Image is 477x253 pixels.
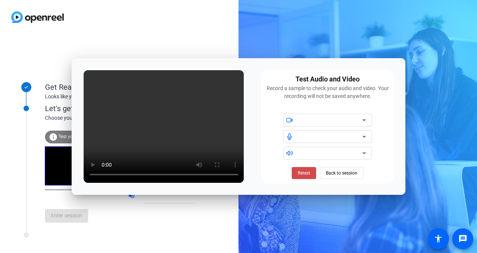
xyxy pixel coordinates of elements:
[292,167,316,179] button: Retest
[45,81,195,93] div: Get Ready!
[295,74,360,84] div: Test Audio and Video
[49,133,58,142] mat-icon: info
[320,167,363,179] button: Back to session
[458,234,467,243] mat-icon: message
[265,84,390,100] div: Record a sample to check your audio and video. Your recording will not be saved anywhere.
[326,166,357,180] span: Back to session
[45,93,195,101] div: Looks like you've been invited to join
[434,234,443,243] mat-icon: accessibility
[298,170,310,176] span: Retest
[128,192,137,201] mat-icon: volume_up
[58,134,111,139] span: Test your audio and video
[45,103,210,114] div: Let's get connected.
[45,114,210,122] div: Choose your settings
